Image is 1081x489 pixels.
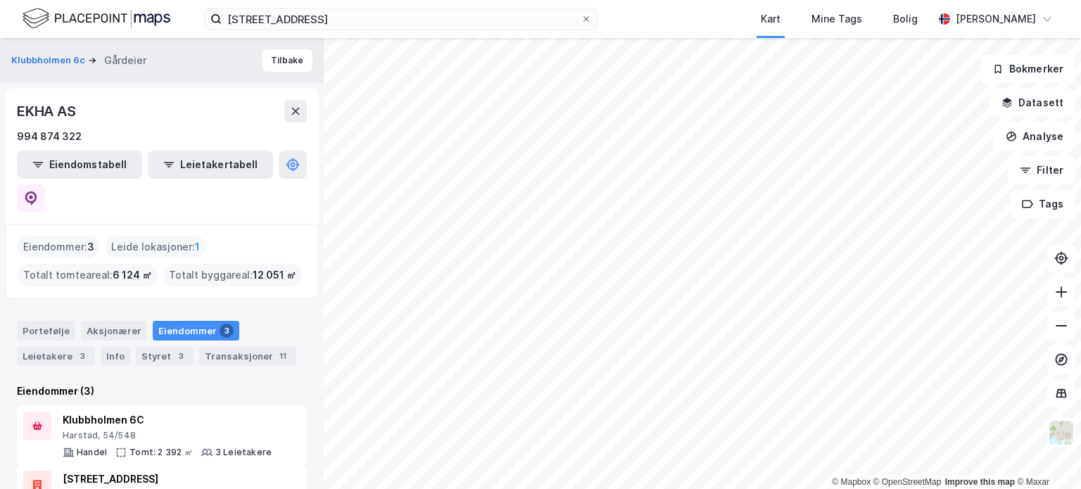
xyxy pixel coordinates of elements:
[23,6,170,31] img: logo.f888ab2527a4732fd821a326f86c7f29.svg
[17,321,75,341] div: Portefølje
[17,128,82,145] div: 994 874 322
[1011,421,1081,489] div: Kontrollprogram for chat
[980,55,1075,83] button: Bokmerker
[1011,421,1081,489] iframe: Chat Widget
[136,346,194,366] div: Styret
[17,151,142,179] button: Eiendomstabell
[222,8,581,30] input: Søk på adresse, matrikkel, gårdeiere, leietakere eller personer
[811,11,862,27] div: Mine Tags
[990,89,1075,117] button: Datasett
[1048,419,1075,446] img: Z
[832,477,871,487] a: Mapbox
[106,236,206,258] div: Leide lokasjoner :
[18,236,100,258] div: Eiendommer :
[1010,190,1075,218] button: Tags
[101,346,130,366] div: Info
[761,11,780,27] div: Kart
[174,349,188,363] div: 3
[87,239,94,255] span: 3
[220,324,234,338] div: 3
[956,11,1036,27] div: [PERSON_NAME]
[195,239,200,255] span: 1
[153,321,239,341] div: Eiendommer
[81,321,147,341] div: Aksjonærer
[148,151,273,179] button: Leietakertabell
[163,264,302,286] div: Totalt byggareal :
[1008,156,1075,184] button: Filter
[893,11,918,27] div: Bolig
[63,412,272,428] div: Klubbholmen 6C
[129,447,193,458] div: Tomt: 2 392 ㎡
[17,383,307,400] div: Eiendommer (3)
[63,471,284,488] div: [STREET_ADDRESS]
[262,49,312,72] button: Tilbake
[104,52,146,69] div: Gårdeier
[18,264,158,286] div: Totalt tomteareal :
[276,349,290,363] div: 11
[17,100,79,122] div: EKHA AS
[215,447,272,458] div: 3 Leietakere
[63,430,272,441] div: Harstad, 54/548
[113,267,152,284] span: 6 124 ㎡
[75,349,89,363] div: 3
[11,53,88,68] button: Klubbholmen 6c
[253,267,296,284] span: 12 051 ㎡
[199,346,296,366] div: Transaksjoner
[945,477,1015,487] a: Improve this map
[77,447,107,458] div: Handel
[994,122,1075,151] button: Analyse
[17,346,95,366] div: Leietakere
[873,477,942,487] a: OpenStreetMap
